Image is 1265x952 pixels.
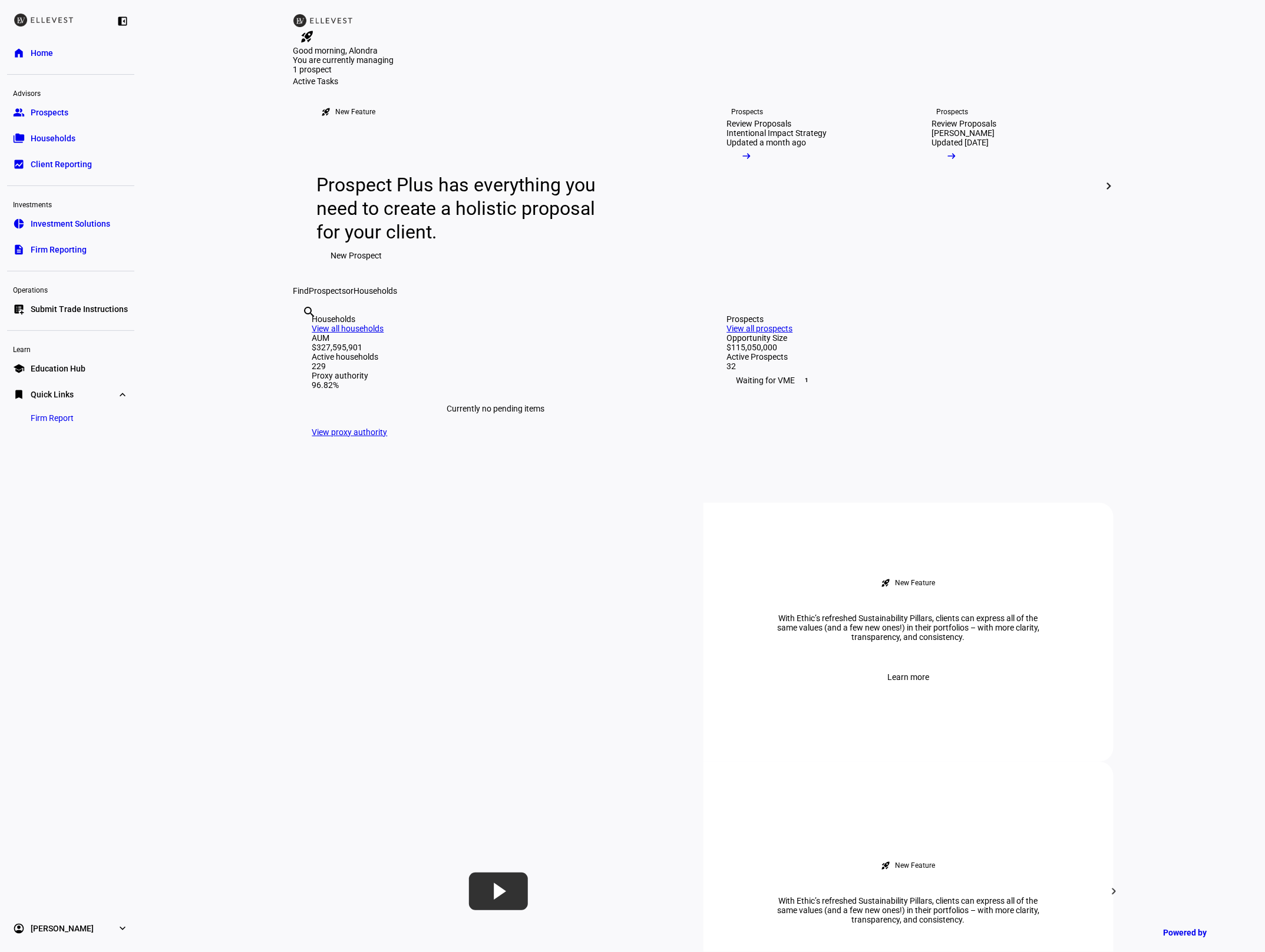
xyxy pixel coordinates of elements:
[336,107,376,117] div: New Feature
[31,158,92,170] span: Client Reporting
[13,923,25,934] eth-mat-symbol: account_circle
[31,923,94,934] span: [PERSON_NAME]
[331,244,382,267] span: New Prospect
[946,150,958,162] mat-icon: arrow_right_alt
[727,324,793,333] a: View all prospects
[13,218,25,230] eth-mat-symbol: pie_chart
[7,238,134,261] a: descriptionFirm Reporting
[727,119,792,128] div: Review Proposals
[31,47,53,59] span: Home
[727,128,827,138] div: Intentional Impact Strategy
[293,77,1114,86] div: Active Tasks
[7,152,134,176] a: bid_landscapeClient Reporting
[7,127,134,150] a: folder_copyHouseholds
[727,371,1095,390] div: Waiting for VME
[312,361,680,371] div: 229
[312,390,680,427] div: Currently no pending items
[896,861,936,870] div: New Feature
[881,861,891,870] mat-icon: rocket_launch
[741,150,753,162] mat-icon: arrow_right_alt
[13,47,25,59] eth-mat-symbol: home
[31,244,87,256] span: Firm Reporting
[117,389,128,400] eth-mat-symbol: expand_more
[761,613,1056,642] div: With Ethic’s refreshed Sustainability Pillars, clients can express all of the same values (and a ...
[303,321,305,335] input: Enter name of prospect or household
[887,665,929,689] span: Learn more
[761,896,1056,924] div: With Ethic’s refreshed Sustainability Pillars, clients can express all of the same values (and a ...
[802,376,812,385] span: 1
[13,363,25,374] eth-mat-symbol: school
[31,389,74,400] span: Quick Links
[31,363,85,374] span: Education Hub
[937,107,969,117] div: Prospects
[322,107,331,117] mat-icon: rocket_launch
[312,371,680,380] div: Proxy authority
[309,286,346,296] span: Prospects
[312,427,388,437] a: View proxy authority
[293,46,1114,55] div: Good morning, Alondra
[13,158,25,170] eth-mat-symbol: bid_landscape
[727,343,1095,352] div: $115,050,000
[312,333,680,343] div: AUM
[312,314,680,324] div: Households
[312,352,680,361] div: Active households
[708,86,904,286] a: ProspectsReview ProposalsIntentional Impact StrategyUpdated a month ago
[117,15,128,27] eth-mat-symbol: left_panel_close
[932,128,995,138] div: [PERSON_NAME]
[727,314,1095,324] div: Prospects
[21,406,83,430] a: Firm Report
[13,132,25,144] eth-mat-symbol: folder_copy
[31,107,68,118] span: Prospects
[13,107,25,118] eth-mat-symbol: group
[312,343,680,352] div: $327,595,901
[31,412,74,424] span: Firm Report
[317,173,607,244] div: Prospect Plus has everything you need to create a holistic proposal for your client.
[31,132,75,144] span: Households
[727,352,1095,361] div: Active Prospects
[7,340,134,357] div: Learn
[117,923,128,934] eth-mat-symbol: expand_more
[293,65,411,74] div: 1 prospect
[7,281,134,297] div: Operations
[300,29,315,44] mat-icon: rocket_launch
[913,86,1109,286] a: ProspectsReview Proposals[PERSON_NAME]Updated [DATE]
[932,138,989,147] div: Updated [DATE]
[13,244,25,256] eth-mat-symbol: description
[293,286,1114,296] div: Find or
[287,885,298,897] mat-icon: chevron_left
[873,665,943,689] button: Learn more
[1102,179,1116,193] mat-icon: chevron_right
[896,578,936,588] div: New Feature
[732,107,764,117] div: Prospects
[7,195,134,212] div: Investments
[727,361,1095,371] div: 32
[317,244,397,267] button: New Prospect
[932,119,997,128] div: Review Proposals
[312,380,680,390] div: 96.82%
[354,286,398,296] span: Households
[13,303,25,315] eth-mat-symbol: list_alt_add
[303,305,317,319] mat-icon: search
[13,389,25,400] eth-mat-symbol: bookmark
[7,84,134,101] div: Advisors
[7,101,134,124] a: groupProspects
[31,303,128,315] span: Submit Trade Instructions
[881,578,891,588] mat-icon: rocket_launch
[1157,921,1247,943] a: Powered by
[7,41,134,65] a: homeHome
[727,333,1095,343] div: Opportunity Size
[293,55,394,65] span: You are currently managing
[312,324,384,333] a: View all households
[727,138,807,147] div: Updated a month ago
[31,218,110,230] span: Investment Solutions
[1107,884,1121,898] mat-icon: chevron_right
[7,212,134,235] a: pie_chartInvestment Solutions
